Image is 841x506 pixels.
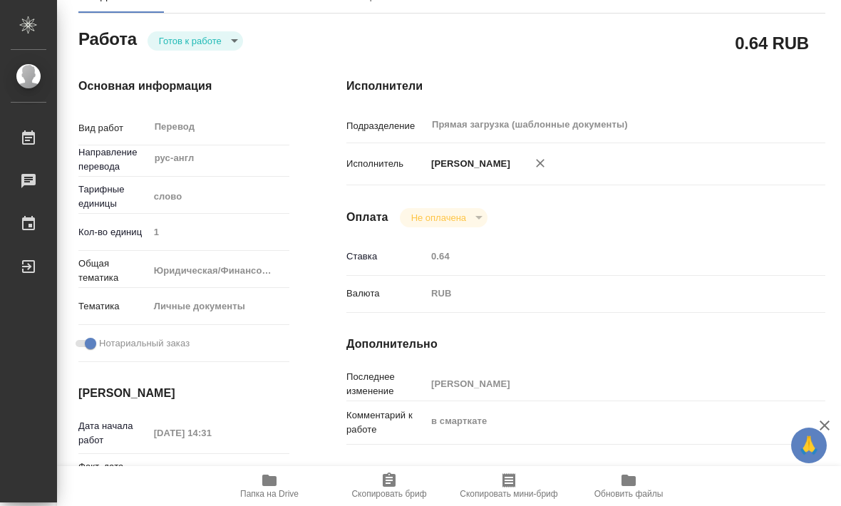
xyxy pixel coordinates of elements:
[78,121,149,135] p: Вид работ
[525,148,556,179] button: Удалить исполнителя
[797,430,821,460] span: 🙏
[78,419,149,448] p: Дата начала работ
[346,119,426,133] p: Подразделение
[329,466,449,506] button: Скопировать бриф
[78,385,289,402] h4: [PERSON_NAME]
[346,408,426,437] p: Комментарий к работе
[449,466,569,506] button: Скопировать мини-бриф
[594,489,664,499] span: Обновить файлы
[149,423,274,443] input: Пустое поле
[346,209,388,226] h4: Оплата
[240,489,299,499] span: Папка на Drive
[426,464,785,488] textarea: /Clients/FL_SM/Orders/SM_FL-4739/Translated/SM_FL-4739-WK-004
[149,463,274,484] input: Пустое поле
[426,246,785,267] input: Пустое поле
[149,294,289,319] div: Личные документы
[346,370,426,398] p: Последнее изменение
[346,249,426,264] p: Ставка
[426,282,785,306] div: RUB
[346,157,426,171] p: Исполнитель
[148,31,243,51] div: Готов к работе
[426,409,785,433] textarea: в смарткате
[99,336,190,351] span: Нотариальный заказ
[78,25,137,51] h2: Работа
[791,428,827,463] button: 🙏
[351,489,426,499] span: Скопировать бриф
[346,78,825,95] h4: Исполнители
[78,460,149,488] p: Факт. дата начала работ
[569,466,688,506] button: Обновить файлы
[407,212,470,224] button: Не оплачена
[78,78,289,95] h4: Основная информация
[426,373,785,394] input: Пустое поле
[346,286,426,301] p: Валюта
[400,208,487,227] div: Готов к работе
[155,35,226,47] button: Готов к работе
[346,336,825,353] h4: Дополнительно
[78,257,149,285] p: Общая тематика
[460,489,557,499] span: Скопировать мини-бриф
[78,145,149,174] p: Направление перевода
[78,182,149,211] p: Тарифные единицы
[78,225,149,239] p: Кол-во единиц
[735,31,809,55] h2: 0.64 RUB
[426,157,510,171] p: [PERSON_NAME]
[149,259,289,283] div: Юридическая/Финансовая
[149,185,289,209] div: слово
[149,222,289,242] input: Пустое поле
[210,466,329,506] button: Папка на Drive
[78,299,149,314] p: Тематика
